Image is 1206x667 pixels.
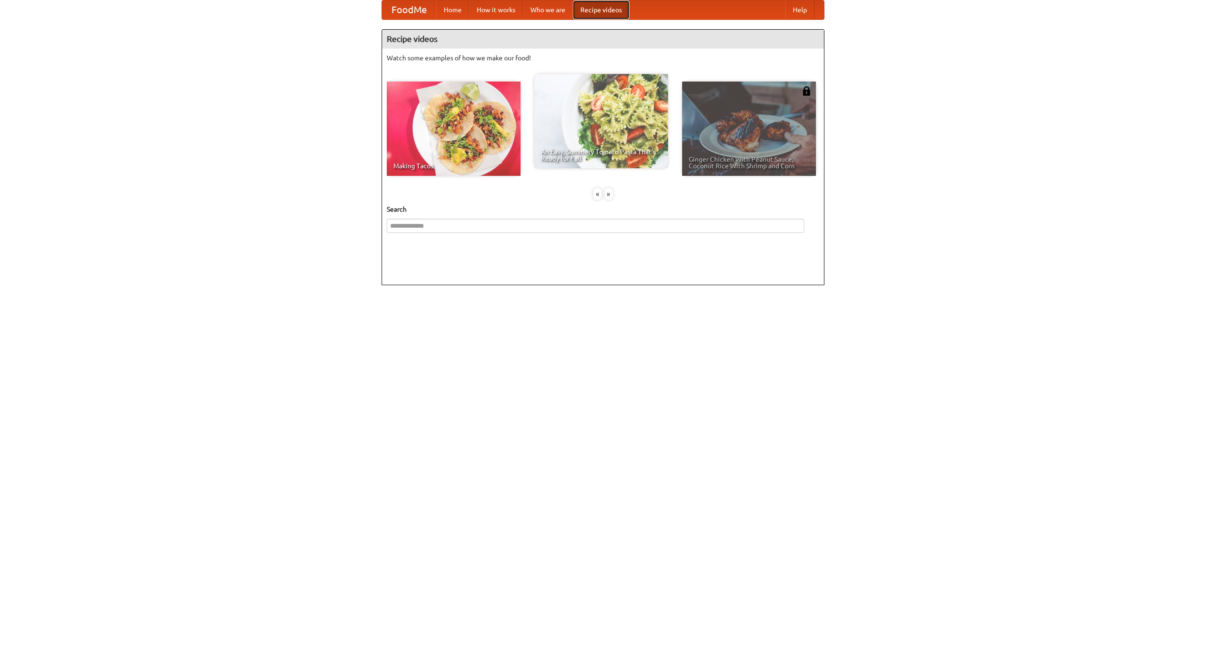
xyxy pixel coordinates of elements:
a: Making Tacos [387,82,521,176]
div: « [593,188,602,200]
a: An Easy, Summery Tomato Pasta That's Ready for Fall [534,74,668,168]
a: Recipe videos [573,0,629,19]
a: FoodMe [382,0,436,19]
div: » [604,188,613,200]
p: Watch some examples of how we make our food! [387,53,819,63]
a: How it works [469,0,523,19]
a: Who we are [523,0,573,19]
span: Making Tacos [393,163,514,169]
a: Help [785,0,815,19]
h5: Search [387,205,819,214]
a: Home [436,0,469,19]
h4: Recipe videos [382,30,824,49]
img: 483408.png [802,86,811,96]
span: An Easy, Summery Tomato Pasta That's Ready for Fall [541,148,661,162]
